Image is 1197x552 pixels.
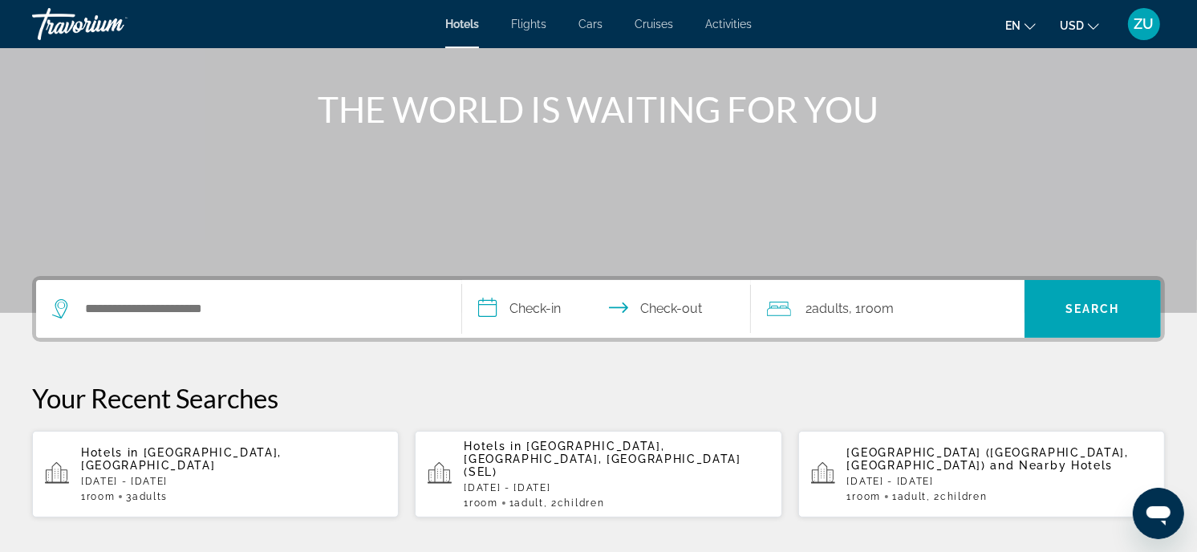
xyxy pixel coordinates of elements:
span: Children [558,497,604,509]
span: [GEOGRAPHIC_DATA], [GEOGRAPHIC_DATA] [81,446,282,472]
button: Change language [1005,14,1036,37]
span: Hotels in [81,446,139,459]
span: 1 [509,497,544,509]
span: Room [87,491,116,502]
p: [DATE] - [DATE] [81,476,386,487]
button: Hotels in [GEOGRAPHIC_DATA], [GEOGRAPHIC_DATA], [GEOGRAPHIC_DATA] (SEL)[DATE] - [DATE]1Room1Adult... [415,430,781,518]
span: Search [1065,302,1120,315]
span: , 2 [927,491,988,502]
span: en [1005,19,1020,32]
div: Search widget [36,280,1161,338]
span: Hotels in [464,440,521,453]
span: Room [852,491,881,502]
span: 2 [805,298,849,320]
span: , 2 [544,497,605,509]
span: Children [940,491,987,502]
a: Activities [705,18,752,30]
p: [DATE] - [DATE] [847,476,1152,487]
button: Travelers: 2 adults, 0 children [751,280,1025,338]
span: 3 [126,491,168,502]
span: Adult [898,491,927,502]
span: Room [469,497,498,509]
span: Room [861,301,894,316]
h1: THE WORLD IS WAITING FOR YOU [298,88,899,130]
span: 1 [847,491,881,502]
span: [GEOGRAPHIC_DATA] ([GEOGRAPHIC_DATA], [GEOGRAPHIC_DATA]) [847,446,1129,472]
span: [GEOGRAPHIC_DATA], [GEOGRAPHIC_DATA], [GEOGRAPHIC_DATA] (SEL) [464,440,741,478]
a: Flights [511,18,546,30]
span: and Nearby Hotels [991,459,1114,472]
button: Change currency [1060,14,1099,37]
button: Select check in and out date [462,280,752,338]
a: Hotels [445,18,479,30]
a: Travorium [32,3,193,45]
a: Cruises [635,18,673,30]
p: [DATE] - [DATE] [464,482,769,493]
a: Cars [578,18,603,30]
p: Your Recent Searches [32,382,1165,414]
button: User Menu [1123,7,1165,41]
input: Search hotel destination [83,297,437,321]
button: Hotels in [GEOGRAPHIC_DATA], [GEOGRAPHIC_DATA][DATE] - [DATE]1Room3Adults [32,430,399,518]
iframe: Button to launch messaging window [1133,488,1184,539]
button: [GEOGRAPHIC_DATA] ([GEOGRAPHIC_DATA], [GEOGRAPHIC_DATA]) and Nearby Hotels[DATE] - [DATE]1Room1Ad... [798,430,1165,518]
span: 1 [464,497,497,509]
span: ZU [1134,16,1154,32]
span: , 1 [849,298,894,320]
span: 1 [892,491,927,502]
span: USD [1060,19,1084,32]
span: Adults [132,491,168,502]
span: Adults [812,301,849,316]
span: Adult [514,497,543,509]
button: Search [1025,280,1161,338]
span: 1 [81,491,115,502]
